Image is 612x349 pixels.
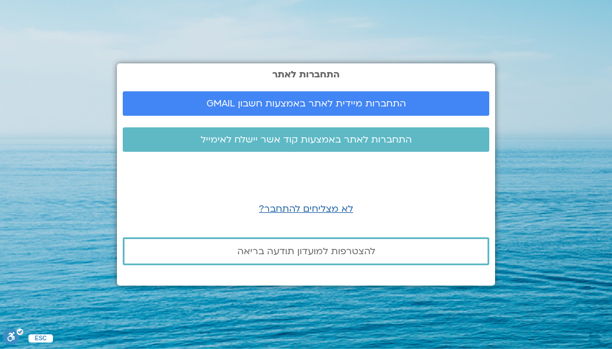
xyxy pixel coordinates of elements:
[123,69,489,80] h2: התחברות לאתר
[259,202,353,215] a: לא מצליחים להתחבר?
[207,98,406,109] span: התחברות מיידית לאתר באמצעות חשבון GMAIL
[123,237,489,265] a: להצטרפות למועדון תודעה בריאה
[123,127,489,152] a: התחברות לאתר באמצעות קוד אשר יישלח לאימייל
[123,91,489,116] a: התחברות מיידית לאתר באמצעות חשבון GMAIL
[201,134,412,145] span: התחברות לאתר באמצעות קוד אשר יישלח לאימייל
[237,246,375,257] span: להצטרפות למועדון תודעה בריאה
